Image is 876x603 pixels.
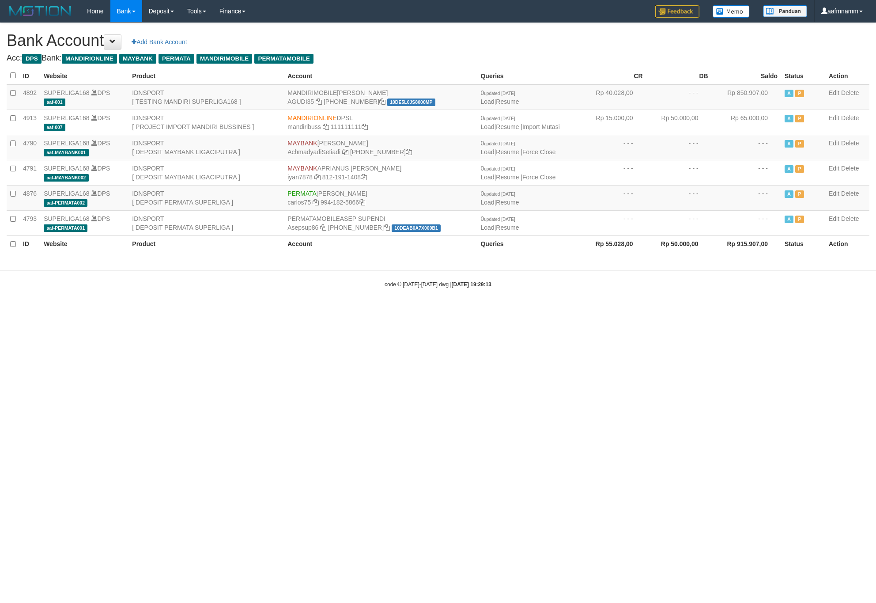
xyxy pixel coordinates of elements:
[44,174,89,182] span: aaf-MAYBANK002
[841,140,859,147] a: Delete
[785,216,793,223] span: Active
[387,99,435,106] span: 10DE5L0JS8000MP
[7,4,74,18] img: MOTION_logo.png
[44,199,87,207] span: aaf-PERMATA002
[712,67,781,84] th: Saldo
[128,160,284,185] td: IDNSPORT [ DEPOSIT MAYBANK LIGACIPUTRA ]
[480,114,559,130] span: | |
[287,123,321,130] a: mandiribuss
[284,84,477,110] td: [PERSON_NAME] [PHONE_NUMBER]
[712,84,781,110] td: Rp 850.907,00
[825,235,869,253] th: Action
[581,210,646,235] td: - - -
[40,67,128,84] th: Website
[19,110,40,135] td: 4913
[159,54,194,64] span: PERMATA
[795,115,804,122] span: Paused
[287,140,317,147] span: MAYBANK
[44,99,65,106] span: aaf-001
[655,5,699,18] img: Feedback.jpg
[7,32,869,49] h1: Bank Account
[44,89,90,96] a: SUPERLIGA168
[841,190,859,197] a: Delete
[7,54,869,63] h4: Acc: Bank:
[480,165,555,181] span: | |
[763,5,807,17] img: panduan.png
[646,160,712,185] td: - - -
[480,165,515,172] span: 0
[480,190,515,197] span: 0
[646,84,712,110] td: - - -
[841,114,859,121] a: Delete
[785,90,793,97] span: Active
[287,114,336,121] span: MANDIRIONLINE
[284,210,477,235] td: ASEP SUPENDI [PHONE_NUMBER]
[484,192,515,197] span: updated [DATE]
[44,224,87,232] span: aaf-PERMATA001
[128,135,284,160] td: IDNSPORT [ DEPOSIT MAYBANK LIGACIPUTRA ]
[40,135,128,160] td: DPS
[829,215,839,222] a: Edit
[19,160,40,185] td: 4791
[795,216,804,223] span: Paused
[287,165,317,172] span: MAYBANK
[522,123,560,130] a: Import Mutasi
[287,148,340,155] a: AchmadyadiSetiadi
[19,235,40,253] th: ID
[254,54,313,64] span: PERMATAMOBILE
[287,215,340,222] span: PERMATAMOBILE
[287,98,314,105] a: AGUDI35
[287,190,317,197] span: PERMATA
[480,98,494,105] a: Load
[785,140,793,148] span: Active
[829,140,839,147] a: Edit
[287,199,311,206] a: carlos75
[40,84,128,110] td: DPS
[581,160,646,185] td: - - -
[581,135,646,160] td: - - -
[646,235,712,253] th: Rp 50.000,00
[522,174,555,181] a: Force Close
[646,67,712,84] th: DB
[484,217,515,222] span: updated [DATE]
[646,210,712,235] td: - - -
[40,235,128,253] th: Website
[480,190,519,206] span: |
[284,67,477,84] th: Account
[128,235,284,253] th: Product
[581,67,646,84] th: CR
[712,235,781,253] th: Rp 915.907,00
[496,224,519,231] a: Resume
[581,84,646,110] td: Rp 40.028,00
[19,210,40,235] td: 4793
[480,215,519,231] span: |
[841,89,859,96] a: Delete
[829,165,839,172] a: Edit
[785,165,793,173] span: Active
[480,215,515,222] span: 0
[785,190,793,198] span: Active
[44,215,90,222] a: SUPERLIGA168
[480,148,494,155] a: Load
[480,140,555,155] span: | |
[284,110,477,135] td: DPSL 111111111
[480,174,494,181] a: Load
[385,281,491,288] small: code © [DATE]-[DATE] dwg |
[452,281,491,288] strong: [DATE] 19:29:13
[712,185,781,210] td: - - -
[480,89,519,105] span: |
[484,141,515,146] span: updated [DATE]
[646,185,712,210] td: - - -
[19,185,40,210] td: 4876
[19,84,40,110] td: 4892
[581,110,646,135] td: Rp 15.000,00
[40,210,128,235] td: DPS
[284,185,477,210] td: [PERSON_NAME] 994-182-5866
[19,67,40,84] th: ID
[480,89,515,96] span: 0
[19,135,40,160] td: 4790
[713,5,750,18] img: Button%20Memo.svg
[795,165,804,173] span: Paused
[829,89,839,96] a: Edit
[480,224,494,231] a: Load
